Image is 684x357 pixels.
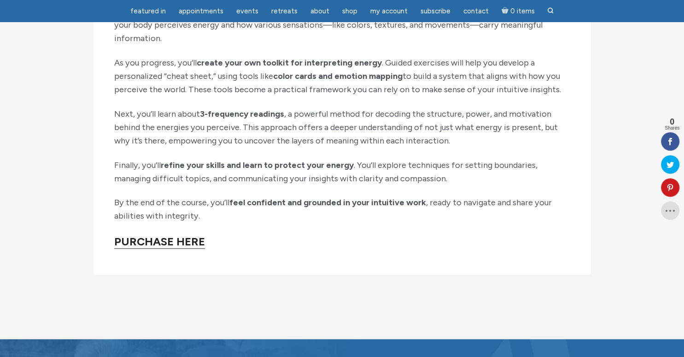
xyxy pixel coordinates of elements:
[229,198,426,208] strong: feel confident and grounded in your intuitive work
[463,7,489,15] span: Contact
[114,159,570,186] p: Finally, you’ll . You’ll explore techniques for setting boundaries, managing difficult topics, an...
[130,7,166,15] span: featured in
[114,235,205,249] a: PURCHASE HERE
[125,2,171,20] a: featured in
[273,71,403,82] strong: color cards and emotion mapping
[161,161,354,171] strong: refine your skills and learn to protect your energy
[271,7,298,15] span: Retreats
[323,20,332,30] span: —
[200,109,284,119] strong: 3-frequency readings
[114,108,570,148] p: Next, you’ll learn about , a powerful method for decoding the structure, power, and motivation be...
[421,7,450,15] span: Subscribe
[231,2,264,20] a: Events
[365,2,413,20] a: My Account
[173,2,229,20] a: Appointments
[342,7,357,15] span: Shop
[337,2,363,20] a: Shop
[470,20,479,30] span: —
[114,57,570,97] p: As you progress, you’ll . Guided exercises will help you develop a personalized “cheat sheet,” us...
[665,126,679,131] span: Shares
[415,2,456,20] a: Subscribe
[496,1,540,20] a: Cart0 items
[179,7,223,15] span: Appointments
[502,7,510,15] i: Cart
[305,2,335,20] a: About
[114,196,570,223] p: By the end of the course, you’ll , ready to navigate and share your abilities with integrity.
[310,7,329,15] span: About
[197,58,382,68] strong: create your own toolkit for interpreting energy
[236,7,258,15] span: Events
[665,118,679,126] span: 0
[266,2,303,20] a: Retreats
[458,2,494,20] a: Contact
[370,7,408,15] span: My Account
[510,8,534,15] span: 0 items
